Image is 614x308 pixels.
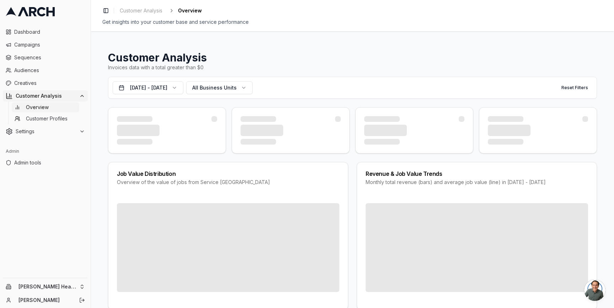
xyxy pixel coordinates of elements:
span: Dashboard [14,28,85,36]
a: Sequences [3,52,88,63]
button: All Business Units [186,81,253,94]
span: Admin tools [14,159,85,166]
button: [DATE] - [DATE] [113,81,183,94]
a: Dashboard [3,26,88,38]
span: All Business Units [192,84,237,91]
a: Open chat [584,280,605,301]
button: Reset Filters [557,82,592,93]
a: Overview [12,102,79,112]
div: Revenue & Job Value Trends [366,171,588,177]
a: Customer Analysis [117,6,165,16]
a: Campaigns [3,39,88,50]
a: Creatives [3,77,88,89]
span: Overview [178,7,202,14]
div: Monthly total revenue (bars) and average job value (line) in [DATE] - [DATE] [366,179,588,186]
a: Customer Profiles [12,114,79,124]
span: Customer Profiles [26,115,68,122]
span: Settings [16,128,76,135]
div: Overview of the value of jobs from Service [GEOGRAPHIC_DATA] [117,179,339,186]
span: [PERSON_NAME] Heating & Air Conditioning [18,283,76,290]
div: Get insights into your customer base and service performance [102,18,603,26]
div: Job Value Distribution [117,171,339,177]
span: Audiences [14,67,85,74]
span: Creatives [14,80,85,87]
button: Log out [77,295,87,305]
span: Sequences [14,54,85,61]
span: Overview [26,104,49,111]
button: Settings [3,126,88,137]
a: [PERSON_NAME] [18,297,71,304]
a: Audiences [3,65,88,76]
div: Admin [3,146,88,157]
h1: Customer Analysis [108,51,597,64]
button: Customer Analysis [3,90,88,102]
nav: breadcrumb [117,6,202,16]
button: [PERSON_NAME] Heating & Air Conditioning [3,281,88,292]
span: Campaigns [14,41,85,48]
span: Customer Analysis [16,92,76,99]
span: Customer Analysis [120,7,162,14]
div: Invoices data with a total greater than $0 [108,64,597,71]
a: Admin tools [3,157,88,168]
